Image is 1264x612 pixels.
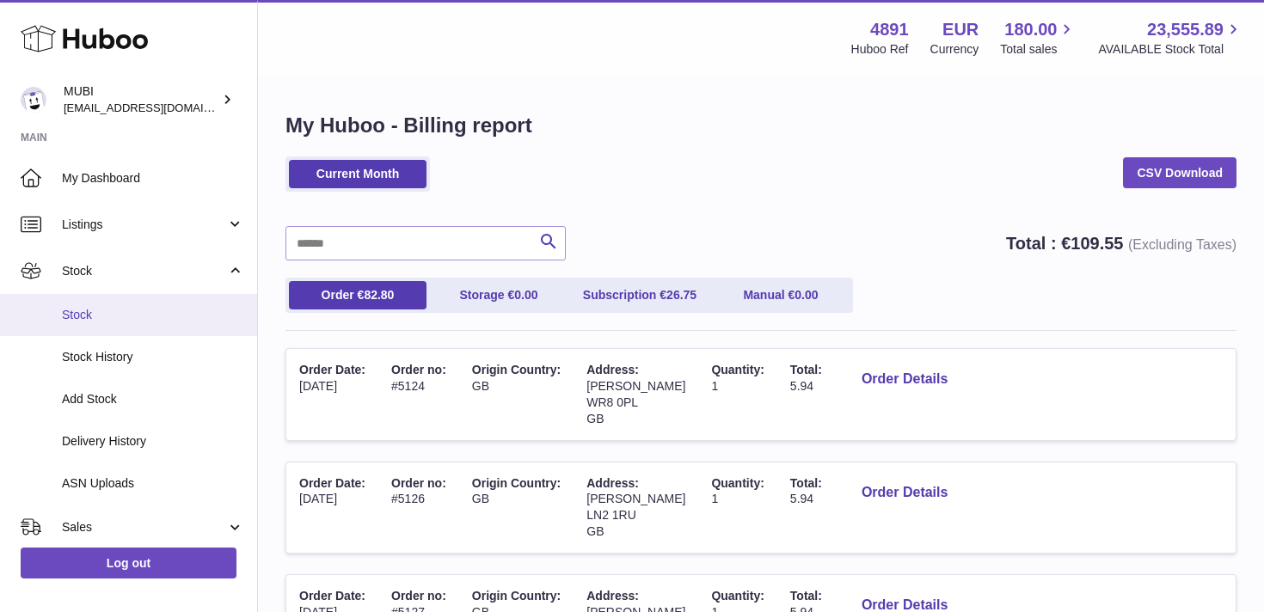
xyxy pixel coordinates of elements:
[378,462,459,554] td: #5126
[1071,234,1123,253] span: 109.55
[712,281,850,309] a: Manual €0.00
[391,363,446,376] span: Order no:
[62,475,244,492] span: ASN Uploads
[698,462,776,554] td: 1
[286,462,378,554] td: [DATE]
[1123,157,1236,188] a: CSV Download
[848,362,961,397] button: Order Details
[586,508,636,522] span: LN2 1RU
[472,476,561,490] span: Origin Country:
[62,349,244,365] span: Stock History
[586,476,639,490] span: Address:
[790,492,813,505] span: 5.94
[299,476,365,490] span: Order Date:
[1006,234,1236,253] strong: Total : €
[364,288,394,302] span: 82.80
[62,307,244,323] span: Stock
[666,288,696,302] span: 26.75
[942,18,979,41] strong: EUR
[289,160,426,188] a: Current Month
[930,41,979,58] div: Currency
[851,41,909,58] div: Huboo Ref
[21,548,236,578] a: Log out
[62,391,244,407] span: Add Stock
[62,433,244,450] span: Delivery History
[848,475,961,511] button: Order Details
[1098,18,1243,58] a: 23,555.89 AVAILABLE Stock Total
[870,18,909,41] strong: 4891
[711,589,764,603] span: Quantity:
[1128,237,1236,252] span: (Excluding Taxes)
[285,112,1236,139] h1: My Huboo - Billing report
[586,492,685,505] span: [PERSON_NAME]
[64,101,253,114] span: [EMAIL_ADDRESS][DOMAIN_NAME]
[430,281,568,309] a: Storage €0.00
[299,589,365,603] span: Order Date:
[289,281,426,309] a: Order €82.80
[571,281,709,309] a: Subscription €26.75
[378,349,459,440] td: #5124
[391,589,446,603] span: Order no:
[472,589,561,603] span: Origin Country:
[472,363,561,376] span: Origin Country:
[459,349,574,440] td: GB
[21,87,46,113] img: shop@mubi.com
[790,363,822,376] span: Total:
[586,589,639,603] span: Address:
[1004,18,1057,41] span: 180.00
[1098,41,1243,58] span: AVAILABLE Stock Total
[698,349,776,440] td: 1
[62,170,244,187] span: My Dashboard
[711,476,764,490] span: Quantity:
[586,363,639,376] span: Address:
[586,395,638,409] span: WR8 0PL
[459,462,574,554] td: GB
[1000,18,1077,58] a: 180.00 Total sales
[586,412,604,425] span: GB
[62,519,226,535] span: Sales
[711,363,764,376] span: Quantity:
[586,379,685,393] span: [PERSON_NAME]
[586,524,604,538] span: GB
[790,476,822,490] span: Total:
[514,288,537,302] span: 0.00
[64,83,218,116] div: MUBI
[62,217,226,233] span: Listings
[62,263,226,279] span: Stock
[795,288,818,302] span: 0.00
[286,349,378,440] td: [DATE]
[1000,41,1077,58] span: Total sales
[1147,18,1224,41] span: 23,555.89
[790,379,813,393] span: 5.94
[391,476,446,490] span: Order no:
[299,363,365,376] span: Order Date:
[790,589,822,603] span: Total:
